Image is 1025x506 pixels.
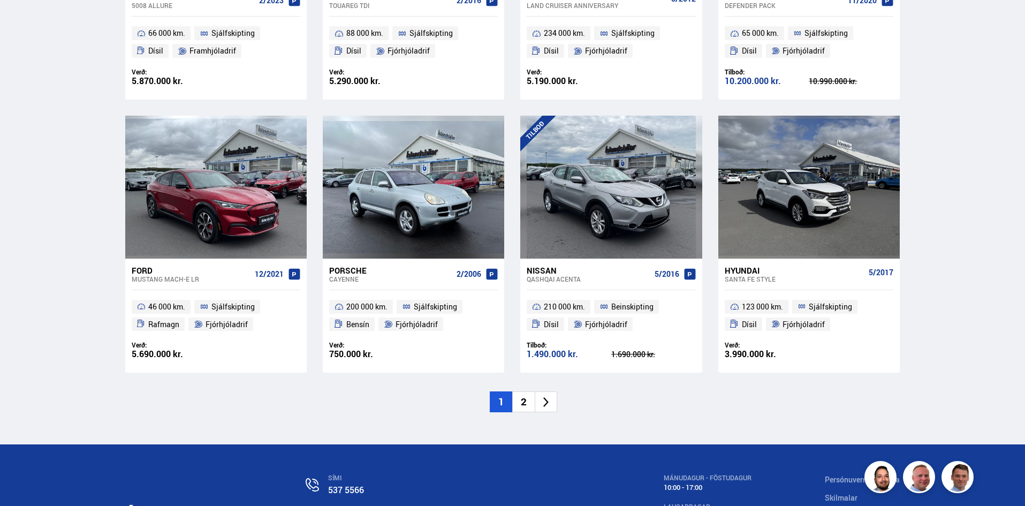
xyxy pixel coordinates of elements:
[544,44,559,57] span: Dísil
[544,300,585,313] span: 210 000 km.
[943,463,975,495] img: FbJEzSuNWCJXmdc-.webp
[869,268,893,277] span: 5/2017
[585,44,627,57] span: Fjórhjóladrif
[718,259,900,373] a: Hyundai Santa Fe STYLE 5/2017 123 000 km. Sjálfskipting Dísil Fjórhjóladrif Verð: 3.990.000 kr.
[866,463,898,495] img: nhp88E3Fdnt1Opn2.png
[527,275,650,283] div: Qashqai ACENTA
[825,493,857,503] a: Skilmalar
[346,27,383,40] span: 88 000 km.
[409,27,453,40] span: Sjálfskipting
[783,44,825,57] span: Fjórhjóladrif
[725,2,844,9] div: Defender PACK
[132,341,216,349] div: Verð:
[211,27,255,40] span: Sjálfskipting
[346,300,388,313] span: 200 000 km.
[132,77,216,86] div: 5.870.000 kr.
[655,270,679,278] span: 5/2016
[329,68,414,76] div: Verð:
[725,275,864,283] div: Santa Fe STYLE
[804,27,848,40] span: Sjálfskipting
[527,77,611,86] div: 5.190.000 kr.
[306,478,319,492] img: n0V2lOsqF3l1V2iz.svg
[329,275,452,283] div: Cayenne
[742,27,779,40] span: 65 000 km.
[520,259,702,373] a: Nissan Qashqai ACENTA 5/2016 210 000 km. Beinskipting Dísil Fjórhjóladrif Tilboð: 1.490.000 kr. 1...
[725,350,809,359] div: 3.990.000 kr.
[725,266,864,275] div: Hyundai
[457,270,481,278] span: 2/2006
[809,78,893,85] div: 10.990.000 kr.
[414,300,457,313] span: Sjálfskipting
[611,27,655,40] span: Sjálfskipting
[664,474,751,482] div: MÁNUDAGUR - FÖSTUDAGUR
[527,68,611,76] div: Verð:
[148,318,179,331] span: Rafmagn
[396,318,438,331] span: Fjórhjóladrif
[329,266,452,275] div: Porsche
[211,300,255,313] span: Sjálfskipting
[329,77,414,86] div: 5.290.000 kr.
[809,300,852,313] span: Sjálfskipting
[544,27,585,40] span: 234 000 km.
[9,4,41,36] button: Opna LiveChat spjallviðmót
[664,484,751,492] div: 10:00 - 17:00
[125,259,307,373] a: Ford Mustang Mach-e LR 12/2021 46 000 km. Sjálfskipting Rafmagn Fjórhjóladrif Verð: 5.690.000 kr.
[329,2,452,9] div: Touareg TDI
[783,318,825,331] span: Fjórhjóladrif
[725,68,809,76] div: Tilboð:
[527,341,611,349] div: Tilboð:
[527,266,650,275] div: Nissan
[206,318,248,331] span: Fjórhjóladrif
[255,270,284,278] span: 12/2021
[725,341,809,349] div: Verð:
[346,318,369,331] span: Bensín
[132,266,250,275] div: Ford
[148,27,185,40] span: 66 000 km.
[725,77,809,86] div: 10.200.000 kr.
[329,350,414,359] div: 750.000 kr.
[328,484,364,496] a: 537 5566
[585,318,627,331] span: Fjórhjóladrif
[825,474,900,485] a: Persónuverndarstefna
[189,44,236,57] span: Framhjóladrif
[132,275,250,283] div: Mustang Mach-e LR
[611,351,696,358] div: 1.690.000 kr.
[132,68,216,76] div: Verð:
[148,300,185,313] span: 46 000 km.
[323,259,504,373] a: Porsche Cayenne 2/2006 200 000 km. Sjálfskipting Bensín Fjórhjóladrif Verð: 750.000 kr.
[490,391,512,412] li: 1
[527,350,611,359] div: 1.490.000 kr.
[742,318,757,331] span: Dísil
[742,300,783,313] span: 123 000 km.
[346,44,361,57] span: Dísil
[742,44,757,57] span: Dísil
[132,2,255,9] div: 5008 ALLURE
[329,341,414,349] div: Verð:
[148,44,163,57] span: Dísil
[132,350,216,359] div: 5.690.000 kr.
[905,463,937,495] img: siFngHWaQ9KaOqBr.png
[328,474,590,482] div: SÍMI
[388,44,430,57] span: Fjórhjóladrif
[527,2,666,9] div: Land Cruiser ANNIVERSARY
[611,300,654,313] span: Beinskipting
[512,391,535,412] li: 2
[544,318,559,331] span: Dísil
